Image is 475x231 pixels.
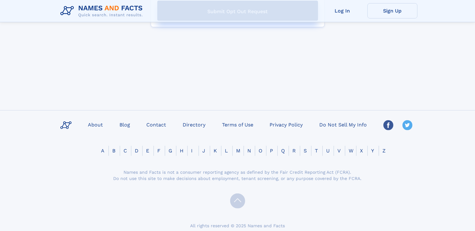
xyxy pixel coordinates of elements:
img: Logo Names and Facts [58,3,148,19]
a: Contact [144,120,169,129]
a: X [356,148,367,154]
a: B [109,148,119,154]
a: Terms of Use [220,120,256,129]
a: Do Not Sell My Info [317,120,369,129]
img: Facebook [383,120,393,130]
a: K [210,148,221,154]
a: Privacy Policy [267,120,305,129]
a: O [255,148,266,154]
a: V [334,148,345,154]
a: R [289,148,300,154]
a: About [85,120,105,129]
a: L [221,148,232,154]
a: T [311,148,322,154]
a: U [323,148,334,154]
a: Z [379,148,390,154]
a: P [266,148,277,154]
div: All rights reserved © 2025 Names and Facts [58,223,417,229]
a: I [188,148,197,154]
a: G [165,148,176,154]
a: D [131,148,143,154]
a: W [345,148,357,154]
a: J [199,148,209,154]
a: F [154,148,164,154]
a: Q [278,148,289,154]
div: Names and Facts is not a consumer reporting agency as defined by the Fair Credit Reporting Act (F... [113,169,363,182]
a: C [120,148,131,154]
a: Log In [317,3,367,18]
a: Y [368,148,378,154]
a: N [244,148,255,154]
a: Directory [180,120,208,129]
a: Blog [117,120,133,129]
a: A [98,148,109,154]
a: E [143,148,153,154]
a: S [300,148,311,154]
img: Twitter [402,120,412,130]
a: M [233,148,245,154]
a: Sign Up [367,3,417,18]
a: H [176,148,188,154]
